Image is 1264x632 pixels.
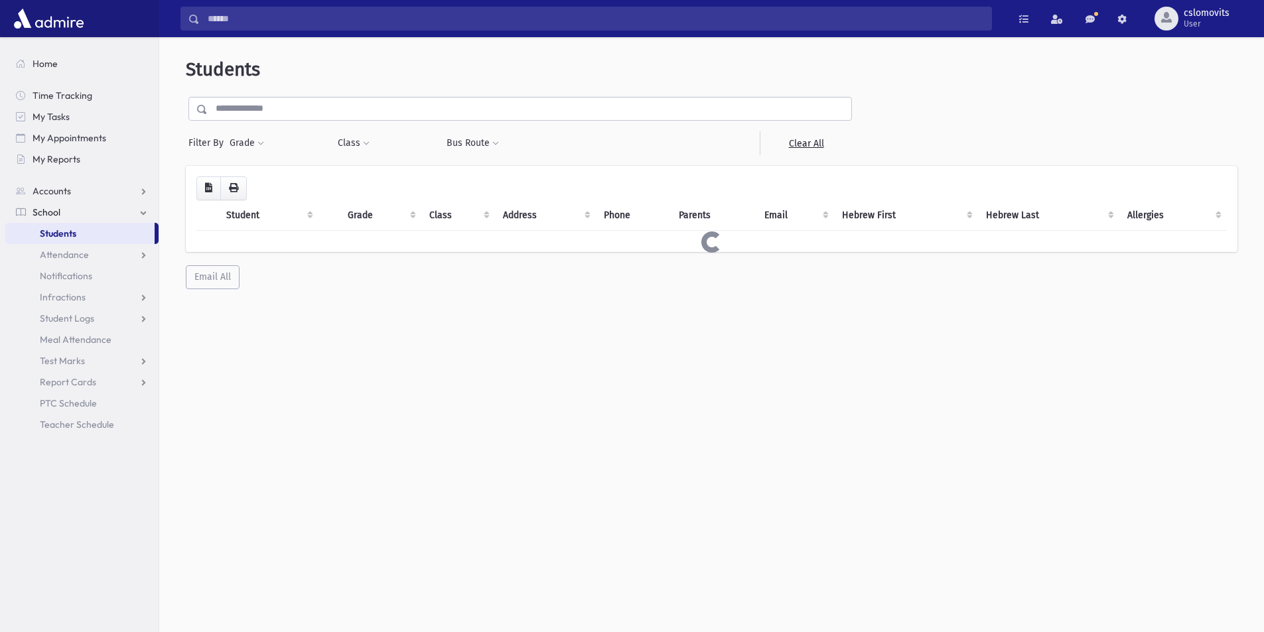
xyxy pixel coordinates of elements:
[40,397,97,409] span: PTC Schedule
[5,286,159,308] a: Infractions
[229,131,265,155] button: Grade
[421,200,496,231] th: Class
[5,53,159,74] a: Home
[1184,8,1229,19] span: cslomovits
[40,355,85,367] span: Test Marks
[340,200,421,231] th: Grade
[5,244,159,265] a: Attendance
[834,200,977,231] th: Hebrew First
[188,136,229,150] span: Filter By
[40,227,76,239] span: Students
[5,265,159,286] a: Notifications
[220,176,247,200] button: Print
[40,418,114,430] span: Teacher Schedule
[596,200,671,231] th: Phone
[5,202,159,223] a: School
[337,131,370,155] button: Class
[200,7,991,31] input: Search
[5,393,159,414] a: PTC Schedule
[5,85,159,106] a: Time Tracking
[33,153,80,165] span: My Reports
[40,249,89,261] span: Attendance
[5,149,159,170] a: My Reports
[5,180,159,202] a: Accounts
[1119,200,1227,231] th: Allergies
[40,376,96,388] span: Report Cards
[446,131,500,155] button: Bus Route
[671,200,756,231] th: Parents
[760,131,852,155] a: Clear All
[40,312,94,324] span: Student Logs
[33,90,92,101] span: Time Tracking
[33,206,60,218] span: School
[495,200,596,231] th: Address
[5,127,159,149] a: My Appointments
[5,308,159,329] a: Student Logs
[978,200,1120,231] th: Hebrew Last
[196,176,221,200] button: CSV
[11,5,87,32] img: AdmirePro
[40,291,86,303] span: Infractions
[5,414,159,435] a: Teacher Schedule
[186,265,240,289] button: Email All
[218,200,318,231] th: Student
[5,329,159,350] a: Meal Attendance
[5,106,159,127] a: My Tasks
[1184,19,1229,29] span: User
[40,270,92,282] span: Notifications
[33,111,70,123] span: My Tasks
[33,185,71,197] span: Accounts
[40,334,111,346] span: Meal Attendance
[33,58,58,70] span: Home
[186,58,260,80] span: Students
[5,371,159,393] a: Report Cards
[5,350,159,371] a: Test Marks
[33,132,106,144] span: My Appointments
[5,223,155,244] a: Students
[756,200,834,231] th: Email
